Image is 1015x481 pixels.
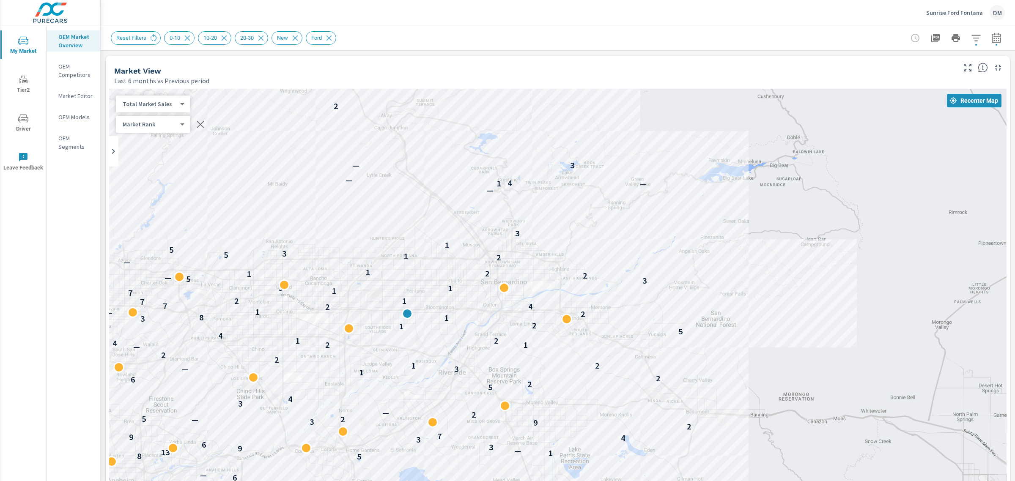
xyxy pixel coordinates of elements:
[494,336,498,346] p: 2
[306,35,327,41] span: Ford
[0,25,46,181] div: nav menu
[296,336,300,346] p: 1
[218,331,222,341] p: 4
[332,286,336,296] p: 1
[47,30,100,52] div: OEM Market Overview
[515,228,519,238] p: 3
[278,282,283,292] p: 3
[58,113,93,121] p: OEM Models
[947,94,1001,107] button: Recenter Map
[165,35,185,41] span: 0-10
[448,283,453,293] p: 1
[124,257,131,267] p: —
[161,447,170,457] p: 13
[274,355,279,365] p: 2
[129,432,133,442] p: 9
[382,407,389,418] p: —
[583,271,587,281] p: 2
[445,240,449,250] p: 1
[198,31,231,45] div: 10-20
[325,340,329,350] p: 2
[288,394,292,404] p: 4
[128,288,132,298] p: 7
[163,301,167,311] p: 7
[454,364,458,374] p: 3
[621,433,625,443] p: 4
[235,35,259,41] span: 20-30
[444,313,449,323] p: 1
[47,60,100,81] div: OEM Competitors
[272,35,293,41] span: New
[404,251,408,261] p: 1
[549,448,553,458] p: 1
[411,361,416,371] p: 1
[116,100,184,108] div: Total Market Sales
[570,160,574,170] p: 3
[497,178,501,189] p: 1
[678,326,683,336] p: 5
[642,276,647,286] p: 3
[306,31,336,45] div: Ford
[198,35,222,41] span: 10-20
[334,101,338,111] p: 2
[140,314,145,324] p: 3
[3,113,44,134] span: Driver
[961,61,974,74] button: Make Fullscreen
[272,31,302,45] div: New
[988,30,1005,46] button: Select Date Range
[47,111,100,123] div: OEM Models
[114,76,209,86] p: Last 6 months vs Previous period
[310,417,314,427] p: 3
[514,445,521,456] p: —
[416,435,420,445] p: 3
[581,309,585,319] p: 2
[182,364,189,374] p: —
[472,410,476,420] p: 2
[114,66,161,75] h5: Market View
[112,338,117,348] p: 4
[192,415,198,425] p: —
[687,421,691,432] p: 2
[968,30,985,46] button: Apply Filters
[255,307,260,317] p: 1
[357,451,361,462] p: 5
[947,30,964,46] button: Print Report
[3,36,44,56] span: My Market
[106,308,112,318] p: —
[950,97,998,104] span: Recenter Map
[169,245,173,255] p: 5
[47,90,100,102] div: Market Editor
[238,443,242,454] p: 9
[238,399,242,409] p: 3
[486,185,493,195] p: —
[656,373,660,383] p: 2
[595,361,599,371] p: 2
[346,175,352,185] p: —
[186,274,190,284] p: 5
[507,178,512,188] p: 4
[527,379,532,389] p: 2
[640,179,647,189] p: —
[528,301,532,312] p: 4
[991,61,1005,74] button: Minimize Widget
[235,31,268,45] div: 20-30
[58,92,93,100] p: Market Editor
[402,296,406,306] p: 1
[123,120,177,128] p: Market Rank
[325,302,329,312] p: 2
[340,414,345,424] p: 2
[131,374,135,385] p: 6
[489,442,493,452] p: 3
[116,120,184,128] div: Total Market Sales
[399,321,403,331] p: 1
[164,31,195,45] div: 0-10
[532,320,536,331] p: 2
[497,252,501,262] p: 2
[200,470,207,480] p: —
[111,35,151,41] span: Reset Filters
[247,269,251,279] p: 1
[111,31,161,45] div: Reset Filters
[161,350,165,360] p: 2
[47,132,100,153] div: OEM Segments
[533,418,538,428] p: 9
